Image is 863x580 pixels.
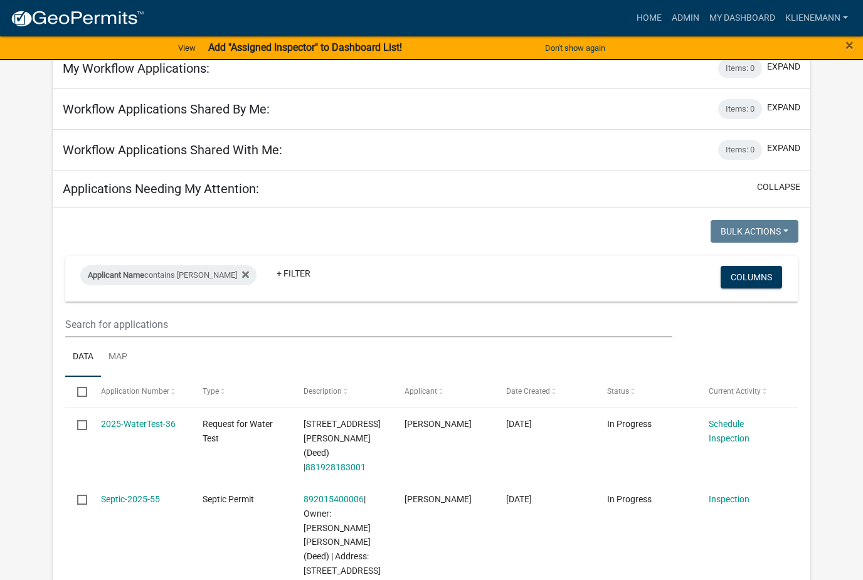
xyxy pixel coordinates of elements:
input: Search for applications [65,312,673,337]
a: Septic-2025-55 [101,494,160,504]
h5: My Workflow Applications: [63,61,209,76]
datatable-header-cell: Applicant [393,377,494,407]
a: 881928183001 [305,462,366,472]
span: 892015400006 | Owner: Vandegrift, Matthew Vandegrift, Baylee (Deed) | Address: 25638 COUNTY HIGHW... [304,494,381,576]
datatable-header-cell: Current Activity [696,377,797,407]
datatable-header-cell: Description [292,377,393,407]
a: Map [101,337,135,377]
div: Items: 0 [718,99,762,119]
button: Columns [721,266,782,288]
span: Septic Permit [203,494,254,504]
datatable-header-cell: Select [65,377,89,407]
span: Description [304,387,342,396]
span: × [845,36,854,54]
datatable-header-cell: Date Created [494,377,595,407]
span: Request for Water Test [203,419,273,443]
datatable-header-cell: Status [595,377,696,407]
div: contains [PERSON_NAME] [80,265,257,285]
span: 105 S RIVER RD | Dilley, Brandon (Deed) | 881928183001 [304,419,381,472]
datatable-header-cell: Application Number [89,377,190,407]
button: Close [845,38,854,53]
span: Brandon Morton [405,494,472,504]
a: + Filter [267,262,320,285]
a: Home [632,6,667,30]
a: View [173,38,201,58]
span: Applicant [405,387,437,396]
span: 08/11/2025 [506,419,532,429]
button: expand [767,142,800,155]
span: Application Number [101,387,169,396]
a: Admin [667,6,704,30]
span: In Progress [607,419,652,429]
div: Items: 0 [718,140,762,160]
span: Applicant Name [88,270,144,280]
h5: Workflow Applications Shared By Me: [63,102,270,117]
span: Date Created [506,387,550,396]
span: Status [607,387,629,396]
button: Don't show again [540,38,610,58]
strong: Add "Assigned Inspector" to Dashboard List! [208,41,402,53]
a: Data [65,337,101,377]
a: klienemann [780,6,853,30]
span: Type [203,387,219,396]
a: 2025-WaterTest-36 [101,419,176,429]
button: expand [767,101,800,114]
h5: Workflow Applications Shared With Me: [63,142,282,157]
a: Schedule Inspection [709,419,749,443]
button: Bulk Actions [711,220,798,243]
div: Items: 0 [718,58,762,78]
a: Inspection [709,494,749,504]
span: Current Activity [709,387,761,396]
h5: Applications Needing My Attention: [63,181,259,196]
span: 08/06/2025 [506,494,532,504]
datatable-header-cell: Type [191,377,292,407]
a: 892015400006 [304,494,364,504]
span: In Progress [607,494,652,504]
button: expand [767,60,800,73]
span: Brandon [405,419,472,429]
button: collapse [757,181,800,194]
a: My Dashboard [704,6,780,30]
